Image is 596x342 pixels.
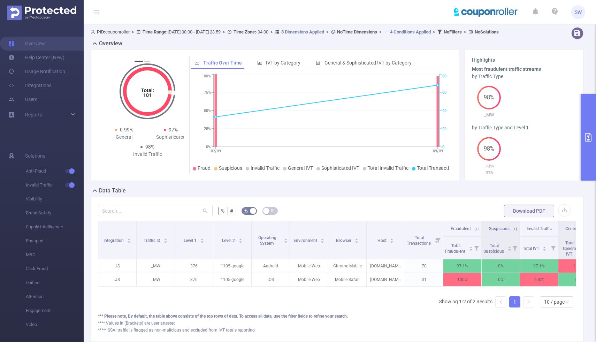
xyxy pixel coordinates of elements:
li: Previous Page [495,296,506,307]
h2: Data Table [99,187,126,195]
p: 1105-google [213,259,251,273]
h3: Highlights [472,56,576,64]
span: Browser [336,238,352,243]
span: Traffic Over Time [203,60,242,66]
span: Supply Intelligence [26,220,84,234]
i: icon: caret-down [321,240,324,242]
i: icon: caret-up [284,237,288,240]
b: Time Range: [143,29,168,35]
span: General IVT [288,165,313,171]
p: Mobile Web [290,259,328,273]
div: **** Values in (Brackets) are user attested [98,320,576,326]
p: Mobile Safari [328,273,366,286]
p: Android [252,259,290,273]
i: icon: caret-up [469,245,473,248]
span: Click Fraud [26,262,84,276]
tspan: 25% [204,127,211,131]
p: 97.1% [520,259,558,273]
i: icon: caret-up [164,237,168,240]
p: 100% [520,273,558,286]
p: Mobile Web [290,273,328,286]
div: Sort [542,245,547,250]
i: icon: caret-down [507,248,511,250]
p: 31 [405,273,443,286]
div: Sort [469,245,473,250]
span: Anti-Fraud [26,164,84,178]
div: Sort [163,237,168,242]
span: 98% [145,144,154,150]
div: Sophisticated [147,134,194,141]
a: Overview [8,37,45,51]
i: icon: caret-up [507,245,511,248]
i: icon: caret-down [543,248,547,250]
p: iOS [252,273,290,286]
p: 100% [443,273,481,286]
i: icon: caret-up [321,237,324,240]
span: Fraudulent [451,226,471,231]
span: Environment [293,238,318,243]
span: > [130,29,136,35]
b: PID: [97,29,105,35]
span: General IVT [565,226,587,231]
span: IVT by Category [266,60,300,66]
span: Engagement [26,304,84,318]
u: 8 Dimensions Applied [281,29,324,35]
div: Sort [320,237,324,242]
tspan: 80 [442,74,446,79]
button: 2 [144,61,150,62]
span: Level 2 [222,238,236,243]
span: Level 1 [184,238,198,243]
i: icon: bg-colors [244,208,248,213]
div: General [101,134,147,141]
button: Download PDF [504,205,554,217]
li: 1 [509,296,520,307]
li: Next Page [523,296,534,307]
i: icon: table [271,208,275,213]
div: Sort [200,237,204,242]
h2: Overview [99,39,122,48]
div: by Traffic Type and Level 1 [472,124,576,131]
i: icon: caret-up [390,237,394,240]
i: icon: down [565,300,569,305]
i: icon: caret-up [543,245,547,248]
span: > [431,29,437,35]
div: Sort [507,245,512,250]
span: Passport [26,234,84,248]
tspan: 60 [442,90,446,95]
span: 98% [477,146,501,152]
tspan: 0 [442,145,444,149]
div: Sort [127,237,131,242]
span: > [268,29,275,35]
span: SW [575,5,582,19]
span: Integration [104,238,125,243]
span: Total Invalid Traffic [368,165,408,171]
i: icon: bar-chart [257,60,262,65]
p: 376 [175,259,213,273]
p: 376 [175,273,213,286]
span: > [324,29,331,35]
button: 1 [135,61,143,62]
a: Reports [25,108,42,122]
i: icon: caret-down [238,240,242,242]
tspan: 40 [442,108,446,113]
span: Brand Safety [26,206,84,220]
div: Sort [238,237,243,242]
p: Chrome Mobile [328,259,366,273]
b: Time Zone: [234,29,256,35]
b: Most fraudulent traffic streams [472,66,541,72]
a: Users [8,92,37,106]
span: couponroller [DATE] 00:00 - [DATE] 23:59 -04:00 [91,29,499,35]
tspan: 101 [143,92,152,98]
div: Sort [284,237,288,242]
i: icon: user [91,30,97,34]
p: 70 [405,259,443,273]
i: icon: caret-down [164,240,168,242]
span: Solutions [25,149,45,163]
p: 97.1% [443,259,481,273]
tspan: 100% [202,74,211,79]
i: icon: caret-up [127,237,131,240]
i: icon: right [527,300,531,304]
i: icon: caret-down [284,240,288,242]
div: ***** SSAI traffic is flagged as non-malicious and excluded from IVT totals reporting [98,327,576,333]
span: Host [377,238,388,243]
